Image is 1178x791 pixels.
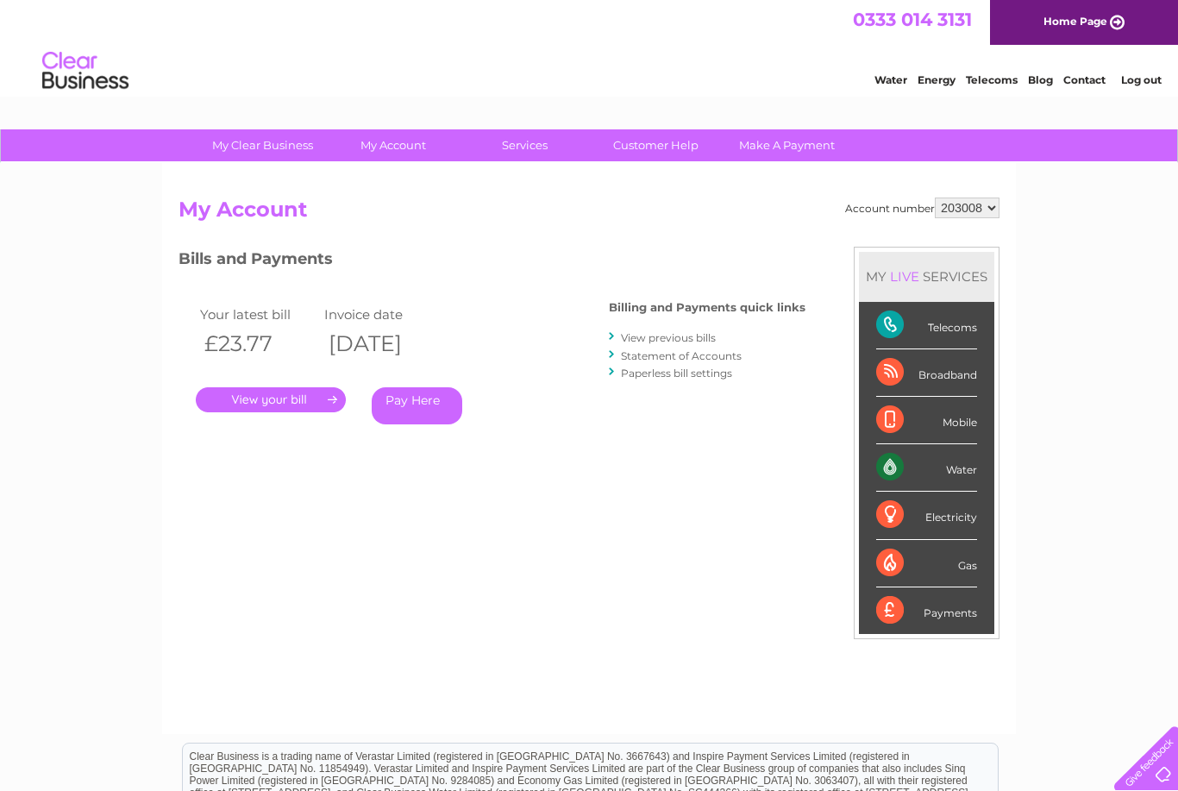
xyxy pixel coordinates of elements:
a: Customer Help [585,129,727,161]
a: Contact [1063,73,1106,86]
div: Clear Business is a trading name of Verastar Limited (registered in [GEOGRAPHIC_DATA] No. 3667643... [183,9,998,84]
td: Your latest bill [196,303,320,326]
a: Pay Here [372,387,462,424]
h3: Bills and Payments [179,247,805,277]
td: Invoice date [320,303,444,326]
a: Energy [918,73,956,86]
a: Paperless bill settings [621,367,732,380]
a: Services [454,129,596,161]
a: . [196,387,346,412]
a: 0333 014 3131 [853,9,972,30]
a: Blog [1028,73,1053,86]
img: logo.png [41,45,129,97]
div: Water [876,444,977,492]
th: £23.77 [196,326,320,361]
a: Statement of Accounts [621,349,742,362]
a: Make A Payment [716,129,858,161]
a: Log out [1121,73,1162,86]
div: Account number [845,198,999,218]
div: Payments [876,587,977,634]
div: Broadband [876,349,977,397]
div: Electricity [876,492,977,539]
div: Mobile [876,397,977,444]
a: View previous bills [621,331,716,344]
div: MY SERVICES [859,252,994,301]
h2: My Account [179,198,999,230]
a: Telecoms [966,73,1018,86]
a: My Account [323,129,465,161]
div: Gas [876,540,977,587]
div: Telecoms [876,302,977,349]
h4: Billing and Payments quick links [609,301,805,314]
a: Water [874,73,907,86]
th: [DATE] [320,326,444,361]
a: My Clear Business [191,129,334,161]
div: LIVE [887,268,923,285]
